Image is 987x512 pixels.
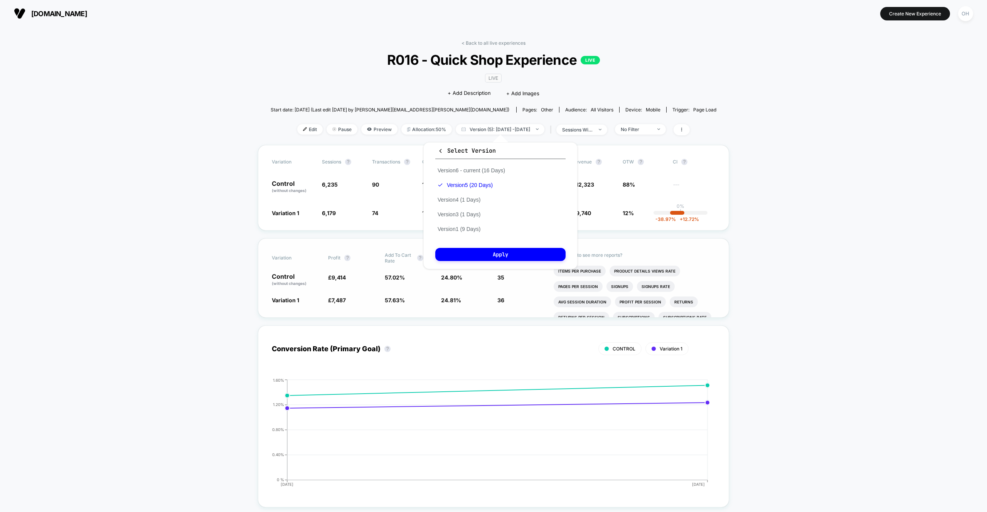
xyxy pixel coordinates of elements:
button: Version1 (9 Days) [435,226,483,232]
span: (without changes) [272,281,307,286]
span: mobile [646,107,660,113]
span: £ [328,274,346,281]
li: Returns Per Session [554,312,609,323]
tspan: [DATE] [692,482,705,487]
span: 9,414 [332,274,346,281]
img: calendar [461,127,466,131]
p: | [680,209,681,215]
tspan: 0.40% [272,452,284,457]
li: Subscriptions Rate [659,312,711,323]
button: ? [345,159,351,165]
button: Version3 (1 Days) [435,211,483,218]
span: 35 [497,274,504,281]
span: | [548,124,556,135]
a: < Back to all live experiences [461,40,526,46]
span: Profit [328,255,340,261]
span: + [680,216,683,222]
span: Device: [619,107,666,113]
span: 12.72 % [676,216,699,222]
span: Edit [297,124,323,135]
span: other [541,107,553,113]
li: Pages Per Session [554,281,603,292]
img: end [536,128,539,130]
span: Select Version [438,147,496,155]
span: 57.63 % [385,297,405,303]
img: end [657,128,660,130]
div: No Filter [621,126,652,132]
span: LIVE [485,74,502,83]
span: 90 [372,181,379,188]
span: (without changes) [272,188,307,193]
span: 36 [497,297,504,303]
li: Product Details Views Rate [610,266,680,276]
span: R016 - Quick Shop Experience [293,52,694,68]
div: Pages: [522,107,553,113]
span: + Add Images [506,90,539,96]
span: Transactions [372,159,400,165]
button: Create New Experience [880,7,950,20]
li: Signups Rate [637,281,675,292]
li: Avg Session Duration [554,296,611,307]
span: 74 [372,210,378,216]
span: 88% [623,181,635,188]
li: Profit Per Session [615,296,666,307]
span: Add To Cart Rate [385,252,413,264]
span: CI [673,159,715,165]
button: ? [344,255,350,261]
button: ? [596,159,602,165]
span: CONTROL [613,346,635,352]
span: OTW [623,159,665,165]
p: 0% [677,203,684,209]
tspan: 0 % [277,477,284,482]
tspan: 0.80% [272,427,284,432]
span: 24.81 % [441,297,461,303]
span: Preview [361,124,397,135]
span: 6,179 [322,210,336,216]
button: OH [956,6,975,22]
span: + Add Description [448,89,491,97]
p: Control [272,180,314,194]
button: ? [384,346,391,352]
button: Version4 (1 Days) [435,196,483,203]
div: sessions with impression [562,127,593,133]
span: 6,235 [322,181,338,188]
button: Apply [435,248,566,261]
span: Variation [272,159,314,165]
img: Visually logo [14,8,25,19]
button: [DOMAIN_NAME] [12,7,89,20]
button: Version5 (20 Days) [435,182,495,189]
span: 7,487 [332,297,346,303]
span: £ [328,297,346,303]
div: Audience: [565,107,613,113]
tspan: [DATE] [281,482,293,487]
span: Start date: [DATE] (Last edit [DATE] by [PERSON_NAME][EMAIL_ADDRESS][PERSON_NAME][DOMAIN_NAME]) [271,107,509,113]
span: 12% [623,210,634,216]
div: Trigger: [672,107,716,113]
p: LIVE [581,56,600,64]
p: Control [272,273,320,286]
p: Would like to see more reports? [554,252,715,258]
img: edit [303,127,307,131]
img: rebalance [407,127,410,131]
button: ? [404,159,410,165]
span: Allocation: 50% [401,124,452,135]
li: Signups [606,281,633,292]
span: -38.97 % [655,216,676,222]
span: All Visitors [591,107,613,113]
span: Variation 1 [660,346,682,352]
span: Version (5): [DATE] - [DATE] [456,124,544,135]
tspan: 1.60% [273,377,284,382]
tspan: 1.20% [273,402,284,407]
img: end [599,129,601,130]
button: ? [638,159,644,165]
img: end [332,127,336,131]
span: 57.02 % [385,274,405,281]
li: Subscriptions [613,312,655,323]
button: ? [681,159,687,165]
span: [DOMAIN_NAME] [31,10,87,18]
span: Variation [272,252,314,264]
div: CONVERSION_RATE [264,378,707,493]
button: Select Version [435,147,566,159]
span: --- [673,182,715,194]
div: OH [958,6,973,21]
